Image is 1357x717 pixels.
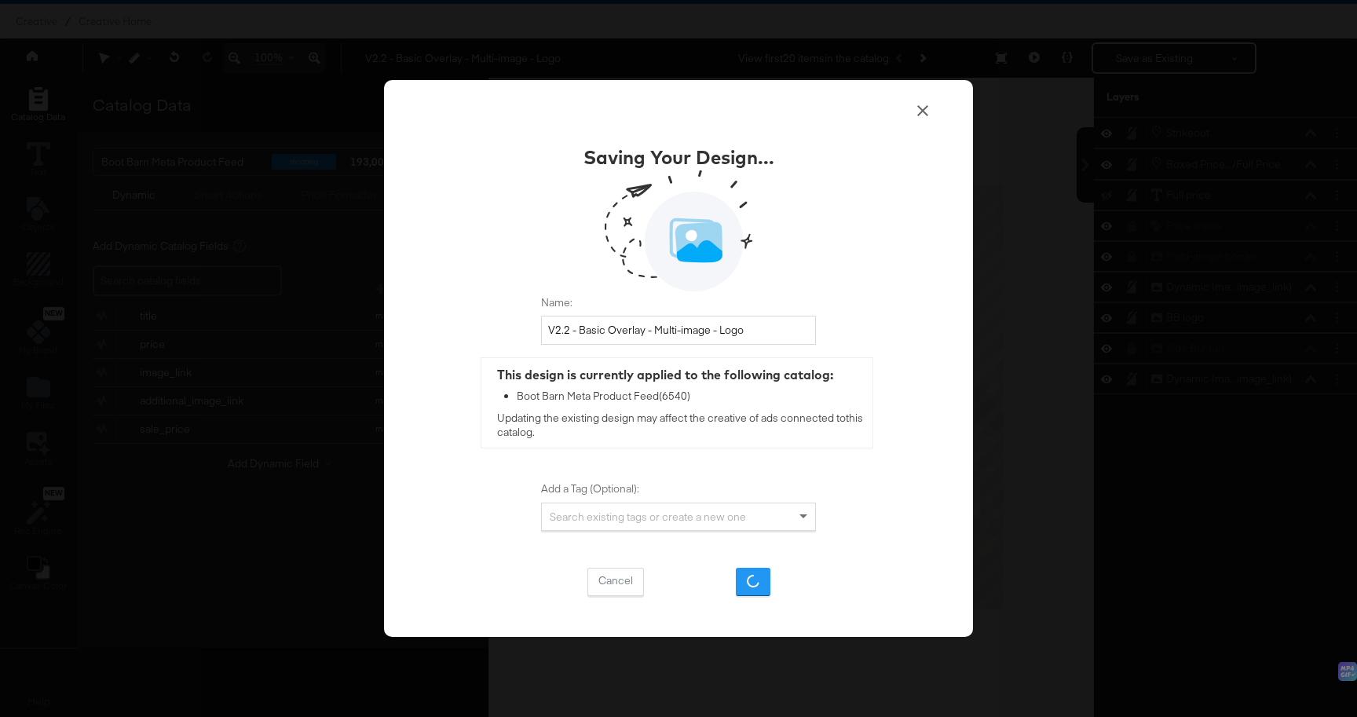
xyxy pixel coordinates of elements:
[541,481,816,496] label: Add a Tag (Optional):
[497,366,865,384] div: This design is currently applied to the following catalog:
[542,503,815,530] div: Search existing tags or create a new one
[517,389,865,404] div: Boot Barn Meta Product Feed ( 6540 )
[541,295,816,310] label: Name:
[481,358,872,448] div: Updating the existing design may affect the creative of ads connected to this catalog .
[583,144,774,170] div: Saving Your Design...
[587,568,644,596] button: Cancel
